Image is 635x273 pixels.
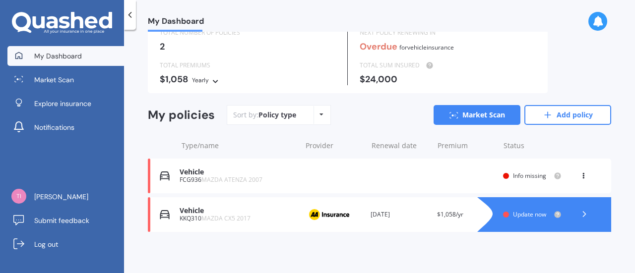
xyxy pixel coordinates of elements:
div: Vehicle [180,168,296,176]
span: My Dashboard [148,16,204,30]
a: My Dashboard [7,46,124,66]
span: Notifications [34,122,74,132]
a: Notifications [7,117,124,137]
span: for Vehicle insurance [399,43,454,52]
div: NEXT POLICY RENEWING IN [360,28,536,38]
div: TOTAL NUMBER OF POLICIES [160,28,335,38]
span: Market Scan [34,75,74,85]
div: Yearly [192,75,209,85]
div: My policies [148,108,215,122]
div: 2 [160,42,335,52]
img: b0b1ef9f592be5735a494eda9149bac5 [11,189,26,204]
b: Overdue [360,41,397,53]
div: [DATE] [371,210,429,219]
a: Explore insurance [7,94,124,113]
div: Provider [306,141,364,151]
div: Sort by: [233,110,296,120]
div: Premium [438,141,496,151]
div: Policy type [258,110,296,120]
div: KKQ310 [180,215,296,222]
span: MAZDA CX5 2017 [201,214,251,222]
span: Update now [513,210,546,218]
a: Submit feedback [7,211,124,230]
span: [PERSON_NAME] [34,192,88,202]
img: Vehicle [160,171,170,181]
div: Status [504,141,562,151]
span: Explore insurance [34,99,91,109]
div: TOTAL PREMIUMS [160,60,335,70]
div: Renewal date [372,141,430,151]
a: [PERSON_NAME] [7,187,124,207]
a: Market Scan [434,105,520,125]
div: $24,000 [360,74,536,84]
a: Add policy [524,105,611,125]
span: Log out [34,239,58,249]
span: MAZDA ATENZA 2007 [201,175,262,184]
div: Type/name [182,141,298,151]
div: FCG936 [180,176,296,183]
a: Log out [7,234,124,254]
span: $1,058/yr [437,210,463,218]
a: Market Scan [7,70,124,90]
div: TOTAL SUM INSURED [360,60,536,70]
img: AA [304,205,354,224]
div: Vehicle [180,207,296,215]
span: Submit feedback [34,216,89,225]
span: Info missing [513,171,546,180]
img: Vehicle [160,210,170,219]
div: $1,058 [160,74,335,85]
span: My Dashboard [34,51,82,61]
